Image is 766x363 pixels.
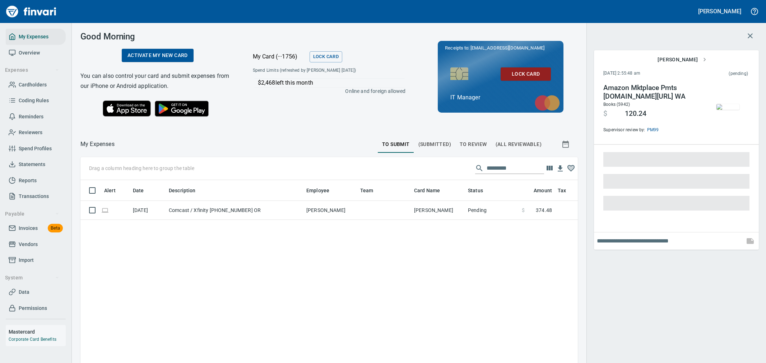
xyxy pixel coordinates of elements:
span: Expenses [5,66,59,75]
a: Permissions [6,300,66,316]
span: Lock Card [313,53,339,61]
span: Beta [48,224,63,232]
span: Status [468,186,492,195]
a: InvoicesBeta [6,220,66,236]
span: Coding Rules [19,96,49,105]
button: Close transaction [742,27,759,44]
a: Coding Rules [6,93,66,109]
button: Show transactions within a particular date range [555,136,578,153]
span: System [5,273,59,282]
img: Get it on Google Play [151,97,213,121]
span: Card Name [414,186,440,195]
span: [DATE] 2:55:48 am [603,70,684,77]
span: Amount [524,186,552,195]
span: Books (5942) [603,102,630,107]
a: Data [6,284,66,300]
p: $2,468 left this month [258,79,405,87]
td: [PERSON_NAME] [411,201,465,220]
span: Activate my new card [127,51,188,60]
span: Date [133,186,153,195]
h6: Mastercard [9,328,66,336]
td: [DATE] [130,201,166,220]
span: Permissions [19,304,47,313]
button: Payable [2,207,62,221]
img: Download on the App Store [103,100,151,117]
button: Expenses [2,63,62,77]
button: System [2,271,62,284]
p: My Card (···1756) [253,52,307,61]
h3: Good Morning [80,32,235,42]
a: Cardholders [6,77,66,93]
span: My Expenses [19,32,48,41]
span: Vendors [19,240,38,249]
h4: Amazon Mktplace Pmts [DOMAIN_NAME][URL] WA [603,84,701,101]
button: Download Table [555,163,566,174]
a: Corporate Card Benefits [9,337,56,342]
span: This records your note into the expense [742,232,759,250]
img: receipts%2Ftapani%2F2025-09-23%2FwRyD7Dpi8Aanou5rLXT8HKXjbai2__BJqVvpsWWMzxzkkDCNxn.jpg [716,104,739,110]
a: Spend Profiles [6,141,66,157]
span: (All Reviewable) [496,140,542,149]
span: Invoices [19,224,38,233]
td: Pending [465,201,519,220]
a: Activate my new card [122,49,194,62]
td: Comcast / Xfinity [PHONE_NUMBER] OR [166,201,303,220]
span: Employee [306,186,339,195]
span: To Review [460,140,487,149]
span: $ [603,109,607,118]
p: Drag a column heading here to group the table [89,165,194,172]
p: Receipts to: [445,44,556,52]
button: Column choices favorited. Click to reset to default [566,163,576,174]
span: Overview [19,48,40,57]
nav: breadcrumb [80,140,115,148]
span: Team [360,186,383,195]
span: This charge has not been settled by the merchant yet. This usually takes a couple of days but in ... [684,70,748,77]
button: [PERSON_NAME] [696,6,743,17]
span: Spend Limits (refreshed by [PERSON_NAME] [DATE]) [253,67,380,74]
span: Card Name [414,186,449,195]
a: My Expenses [6,29,66,45]
span: Tax [558,186,566,195]
span: Lock Card [506,70,545,79]
a: Reports [6,173,66,189]
img: Finvari [4,3,58,20]
span: $ [522,207,525,214]
span: Date [133,186,144,195]
span: Payable [5,209,59,218]
span: Statements [19,160,45,169]
span: Alert [104,186,125,195]
a: Transactions [6,188,66,204]
a: Reviewers [6,124,66,141]
span: Online transaction [101,208,109,212]
p: IT Manager [450,93,551,102]
h6: You can also control your card and submit expenses from our iPhone or Android application. [80,71,235,91]
span: Reminders [19,112,43,121]
td: [PERSON_NAME] [303,201,357,220]
span: Import [19,256,34,265]
span: Data [19,288,29,297]
a: PM99 [645,127,659,132]
span: Transactions [19,192,49,201]
a: Statements [6,156,66,173]
span: 374.48 [536,207,552,214]
a: Import [6,252,66,268]
img: mastercard.svg [531,91,563,114]
span: (Submitted) [418,140,451,149]
span: Description [169,186,196,195]
span: Reports [19,176,37,185]
span: Description [169,186,205,195]
button: Lock Card [310,51,342,62]
span: [PERSON_NAME] [658,55,706,64]
span: Employee [306,186,329,195]
a: Overview [6,45,66,61]
span: Alert [104,186,116,195]
span: Spend Profiles [19,144,52,153]
a: Vendors [6,236,66,253]
p: Online and foreign allowed [247,88,406,95]
span: Supervisor review by: [603,127,701,134]
h5: [PERSON_NAME] [698,8,741,15]
button: [PERSON_NAME] [655,53,709,66]
span: To Submit [382,140,410,149]
span: [EMAIL_ADDRESS][DOMAIN_NAME] [470,44,545,51]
